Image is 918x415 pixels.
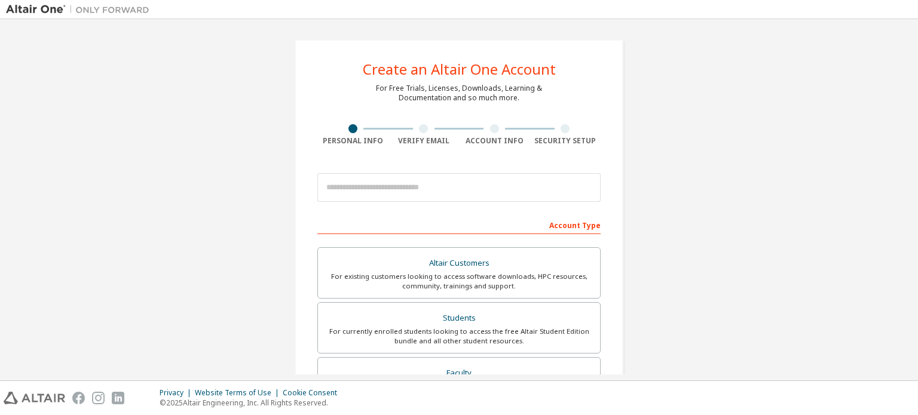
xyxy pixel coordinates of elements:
div: Personal Info [317,136,388,146]
img: linkedin.svg [112,392,124,404]
div: For existing customers looking to access software downloads, HPC resources, community, trainings ... [325,272,593,291]
img: facebook.svg [72,392,85,404]
img: altair_logo.svg [4,392,65,404]
div: Privacy [160,388,195,398]
img: instagram.svg [92,392,105,404]
div: For Free Trials, Licenses, Downloads, Learning & Documentation and so much more. [376,84,542,103]
div: Verify Email [388,136,460,146]
div: Faculty [325,365,593,382]
div: Create an Altair One Account [363,62,556,76]
div: Account Type [317,215,601,234]
img: Altair One [6,4,155,16]
div: Security Setup [530,136,601,146]
div: Website Terms of Use [195,388,283,398]
div: Cookie Consent [283,388,344,398]
div: For currently enrolled students looking to access the free Altair Student Edition bundle and all ... [325,327,593,346]
div: Account Info [459,136,530,146]
div: Students [325,310,593,327]
div: Altair Customers [325,255,593,272]
p: © 2025 Altair Engineering, Inc. All Rights Reserved. [160,398,344,408]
